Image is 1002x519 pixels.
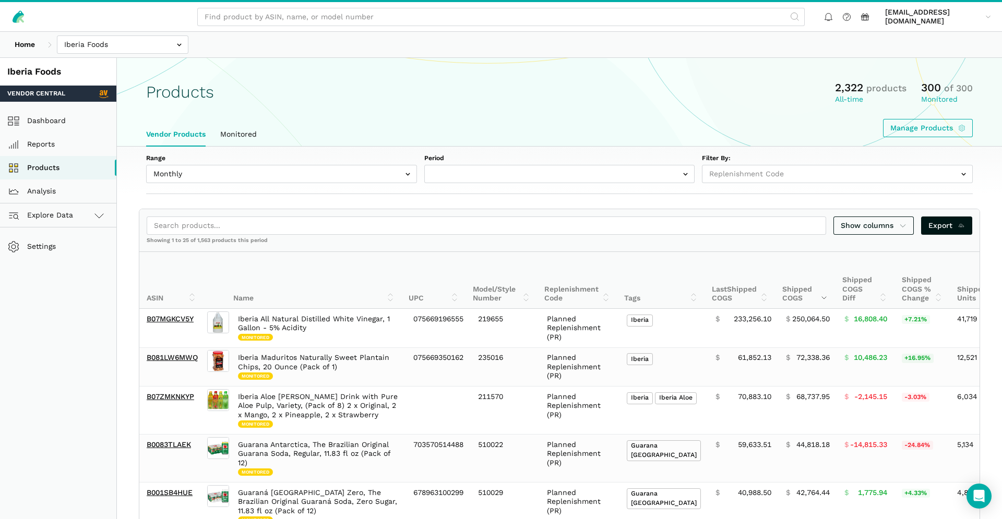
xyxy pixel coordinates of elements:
[850,440,887,450] span: -14,815.33
[627,440,701,462] span: Guarana [GEOGRAPHIC_DATA]
[540,347,619,387] td: Planned Replenishment (PR)
[231,387,406,434] td: Iberia Aloe [PERSON_NAME] Drink with Pure Aloe Pulp, Variety, (Pack of 8) 2 x Original, 2 x Mango...
[775,252,835,309] th: Shipped COGS: activate to sort column ascending
[627,353,653,365] span: Iberia
[715,488,720,498] span: $
[238,372,273,380] span: Monitored
[866,83,906,93] span: products
[921,95,973,104] div: Monitored
[715,440,720,450] span: $
[738,392,771,402] span: 70,883.10
[796,440,830,450] span: 44,818.18
[844,315,849,324] span: $
[655,392,697,404] span: Iberia Aloe
[702,154,973,163] label: Filter By:
[139,123,213,147] a: Vendor Products
[147,353,198,361] a: B081LW6MWQ
[147,216,826,235] input: Search products...
[147,440,191,449] a: B0083TLAEK
[738,440,771,450] span: 59,633.51
[928,220,965,231] span: Export
[207,437,229,459] img: Guarana Antarctica, The Brazilian Original Guarana Soda, Regular, 11.83 fl oz (Pack of 12)
[7,65,109,78] div: Iberia Foods
[466,252,537,309] th: Model/Style Number: activate to sort column ascending
[786,488,790,498] span: $
[471,387,540,434] td: 211570
[715,353,720,363] span: $
[537,252,617,309] th: Replenishment Code: activate to sort column ascending
[57,35,188,54] input: Iberia Foods
[471,347,540,387] td: 235016
[207,485,229,507] img: Guaraná Antarctica Zero, The Brazilian Original Guaraná Soda, Zero Sugar, 11.83 fl oz (Pack of 12)
[844,488,849,498] span: $
[139,252,203,309] th: ASIN: activate to sort column ascending
[792,315,830,324] span: 250,064.50
[213,123,264,147] a: Monitored
[844,353,849,363] span: $
[841,220,906,231] span: Show columns
[854,315,887,324] span: 16,808.40
[207,389,229,411] img: Iberia Aloe Vera Drink with Pure Aloe Pulp, Variety, (Pack of 8) 2 x Original, 2 x Mango, 2 x Pin...
[902,489,930,498] span: +4.33%
[540,309,619,347] td: Planned Replenishment (PR)
[147,315,194,323] a: B07MGKCV5Y
[858,488,887,498] span: 1,775.94
[881,6,995,28] a: [EMAIL_ADDRESS][DOMAIN_NAME]
[786,440,790,450] span: $
[738,488,771,498] span: 40,988.50
[902,441,933,450] span: -24.84%
[147,392,194,401] a: B07ZMKNKYP
[7,35,42,54] a: Home
[471,309,540,347] td: 219655
[967,484,992,509] div: Open Intercom Messenger
[786,392,790,402] span: $
[833,216,914,235] a: Show columns
[627,488,701,510] span: Guarana [GEOGRAPHIC_DATA]
[944,83,973,93] span: of 300
[883,119,973,137] a: Manage Products
[715,315,720,324] span: $
[7,89,65,99] span: Vendor Central
[715,392,720,402] span: $
[406,434,471,482] td: 703570514488
[471,434,540,482] td: 510022
[786,353,790,363] span: $
[207,311,229,333] img: Iberia All Natural Distilled White Vinegar, 1 Gallon - 5% Acidity
[921,216,973,235] a: Export
[238,468,273,476] span: Monitored
[885,8,982,26] span: [EMAIL_ADDRESS][DOMAIN_NAME]
[921,81,941,94] span: 300
[734,315,771,324] span: 233,256.10
[231,309,406,347] td: Iberia All Natural Distilled White Vinegar, 1 Gallon - 5% Acidity
[835,252,894,309] th: Shipped COGS Diff: activate to sort column ascending
[702,165,973,183] input: Replenishment Code
[146,83,214,101] h1: Products
[540,387,619,434] td: Planned Replenishment (PR)
[854,392,887,402] span: -2,145.15
[147,488,193,497] a: B001SB4HUE
[226,252,401,309] th: Name: activate to sort column ascending
[902,354,934,363] span: +16.95%
[146,154,417,163] label: Range
[835,95,906,104] div: All-time
[207,350,229,372] img: Iberia Maduritos Naturally Sweet Plantain Chips, 20 Ounce (Pack of 1)
[238,420,273,428] span: Monitored
[835,81,863,94] span: 2,322
[854,353,887,363] span: 10,486.23
[540,434,619,482] td: Planned Replenishment (PR)
[902,315,930,324] span: +7.21%
[231,347,406,387] td: Iberia Maduritos Naturally Sweet Plantain Chips, 20 Ounce (Pack of 1)
[796,353,830,363] span: 72,338.36
[401,252,466,309] th: UPC: activate to sort column ascending
[406,347,471,387] td: 075669350162
[424,154,695,163] label: Period
[894,252,950,309] th: Shipped COGS % Change: activate to sort column ascending
[844,392,849,402] span: $
[139,237,980,251] div: Showing 1 to 25 of 1,563 products this period
[786,315,790,324] span: $
[238,334,273,341] span: Monitored
[796,392,830,402] span: 68,737.95
[11,209,73,222] span: Explore Data
[231,434,406,482] td: Guarana Antarctica, The Brazilian Original Guarana Soda, Regular, 11.83 fl oz (Pack of 12)
[406,309,471,347] td: 075669196555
